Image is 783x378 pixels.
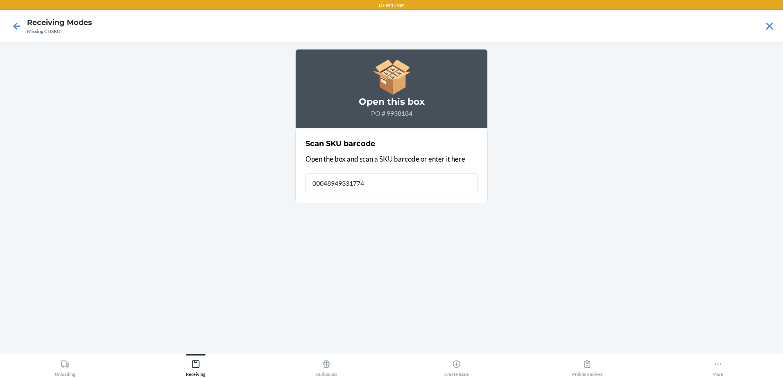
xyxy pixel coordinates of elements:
h4: Receiving Modes [27,17,92,28]
div: More [713,356,723,377]
p: Open the box and scan a SKU barcode or enter it here [306,154,477,164]
div: Problem Solver [572,356,602,377]
input: Barcode [306,173,477,193]
button: Receiving [131,354,261,377]
h3: Open this box [306,95,477,108]
p: DFW1TMP [379,2,404,9]
button: Outbounds [261,354,391,377]
button: Problem Solver [522,354,653,377]
div: Unloading [55,356,75,377]
h2: Scan SKU barcode [306,138,375,149]
div: Receiving [186,356,206,377]
button: Create Issue [391,354,522,377]
button: More [652,354,783,377]
p: PO # 9938184 [306,108,477,118]
div: Create Issue [444,356,469,377]
div: Missing CDSKU [27,28,92,35]
div: Outbounds [315,356,337,377]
